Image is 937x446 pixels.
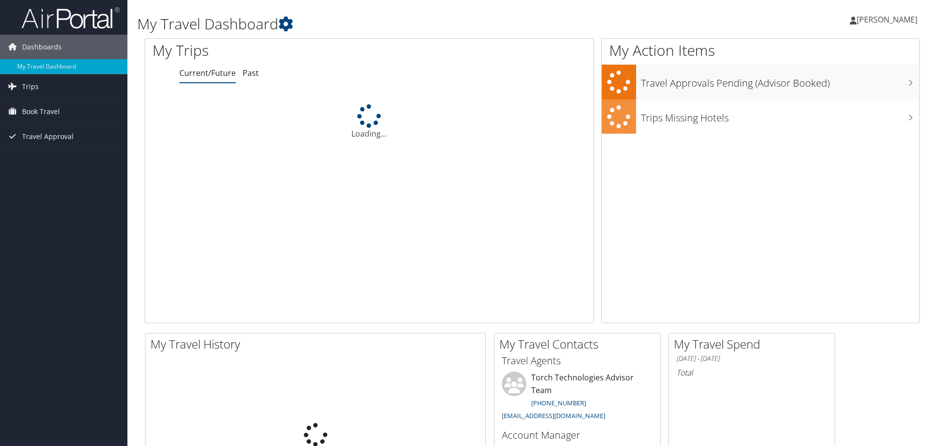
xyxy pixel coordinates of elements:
[502,354,653,368] h3: Travel Agents
[602,65,919,99] a: Travel Approvals Pending (Advisor Booked)
[22,124,74,149] span: Travel Approval
[179,68,236,78] a: Current/Future
[674,336,835,352] h2: My Travel Spend
[22,35,62,59] span: Dashboards
[150,336,485,352] h2: My Travel History
[499,336,660,352] h2: My Travel Contacts
[602,40,919,61] h1: My Action Items
[641,71,919,90] h3: Travel Approvals Pending (Advisor Booked)
[22,6,120,29] img: airportal-logo.png
[857,14,917,25] span: [PERSON_NAME]
[676,354,827,363] h6: [DATE] - [DATE]
[531,399,586,407] a: [PHONE_NUMBER]
[22,99,60,124] span: Book Travel
[502,428,653,442] h3: Account Manager
[22,74,39,99] span: Trips
[243,68,259,78] a: Past
[850,5,927,34] a: [PERSON_NAME]
[641,106,919,125] h3: Trips Missing Hotels
[145,104,593,140] div: Loading...
[676,367,827,378] h6: Total
[497,372,658,424] li: Torch Technologies Advisor Team
[602,99,919,134] a: Trips Missing Hotels
[502,411,605,420] a: [EMAIL_ADDRESS][DOMAIN_NAME]
[137,14,664,34] h1: My Travel Dashboard
[152,40,399,61] h1: My Trips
